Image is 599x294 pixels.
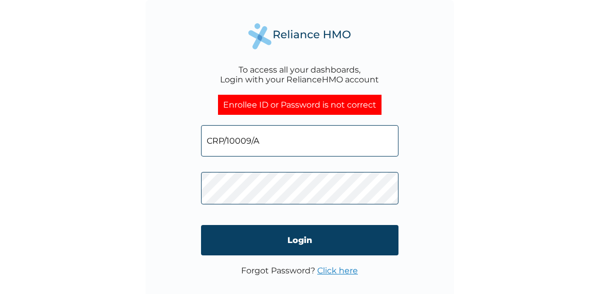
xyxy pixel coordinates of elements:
[241,266,358,275] p: Forgot Password?
[201,125,398,157] input: Email address or HMO ID
[317,266,358,275] a: Click here
[248,23,351,49] img: Reliance Health's Logo
[220,65,379,84] div: To access all your dashboards, Login with your RelianceHMO account
[201,225,398,255] input: Login
[218,95,382,115] div: Enrollee ID or Password is not correct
